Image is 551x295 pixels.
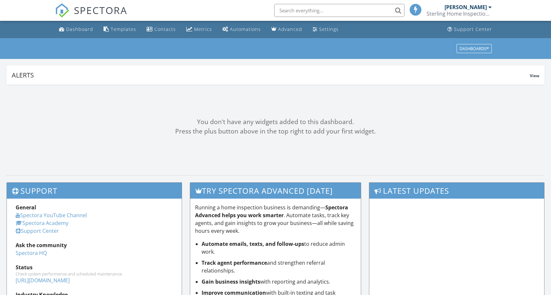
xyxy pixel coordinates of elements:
[220,23,263,35] a: Automations (Basic)
[184,23,215,35] a: Metrics
[202,240,304,247] strong: Automate emails, texts, and follow-ups
[459,46,489,51] div: Dashboards
[274,4,404,17] input: Search everything...
[154,26,176,32] div: Contacts
[230,26,261,32] div: Automations
[7,127,544,136] div: Press the plus button above in the top right to add your first widget.
[202,278,260,285] strong: Gain business insights
[16,277,70,284] a: [URL][DOMAIN_NAME]
[16,249,47,257] a: Spectora HQ
[7,117,544,127] div: You don't have any widgets added to this dashboard.
[202,259,267,266] strong: Track agent performance
[16,241,173,249] div: Ask the community
[427,10,492,17] div: Sterling Home Inspection Services
[369,183,544,199] h3: Latest Updates
[445,23,495,35] a: Support Center
[319,26,339,32] div: Settings
[16,263,173,271] div: Status
[55,3,69,18] img: The Best Home Inspection Software - Spectora
[12,71,530,79] div: Alerts
[195,204,356,235] p: Running a home inspection business is demanding— . Automate tasks, track key agents, and gain ins...
[7,183,182,199] h3: Support
[55,9,127,22] a: SPECTORA
[278,26,302,32] div: Advanced
[101,23,139,35] a: Templates
[454,26,492,32] div: Support Center
[16,212,87,219] a: Spectora YouTube Channel
[16,219,68,227] a: Spectora Academy
[269,23,305,35] a: Advanced
[457,44,492,53] button: Dashboards
[144,23,178,35] a: Contacts
[16,227,59,234] a: Support Center
[445,4,487,10] div: [PERSON_NAME]
[202,278,356,286] li: with reporting and analytics.
[202,259,356,274] li: and strengthen referral relationships.
[16,271,173,276] div: Check system performance and scheduled maintenance.
[66,26,93,32] div: Dashboard
[111,26,136,32] div: Templates
[56,23,96,35] a: Dashboard
[310,23,341,35] a: Settings
[16,204,36,211] strong: General
[190,183,361,199] h3: Try spectora advanced [DATE]
[74,3,127,17] span: SPECTORA
[530,73,539,78] span: View
[194,26,212,32] div: Metrics
[202,240,356,256] li: to reduce admin work.
[195,204,348,219] strong: Spectora Advanced helps you work smarter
